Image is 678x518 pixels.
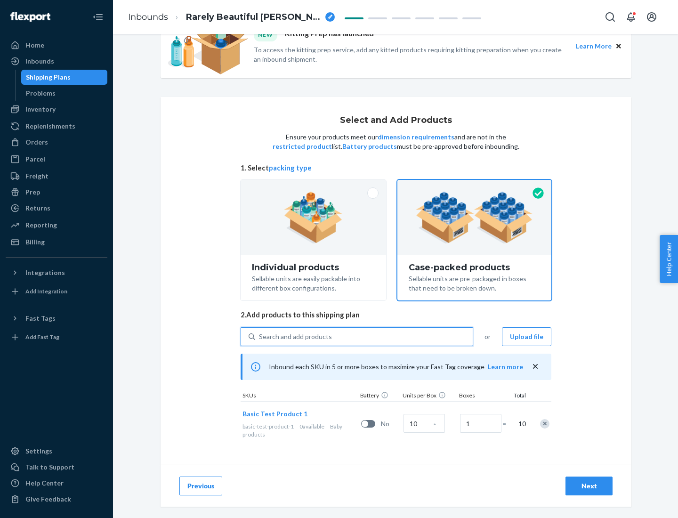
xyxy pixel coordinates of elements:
[6,152,107,167] a: Parcel
[26,89,56,98] div: Problems
[6,311,107,326] button: Fast Tags
[540,419,549,429] div: Remove Item
[6,284,107,299] a: Add Integration
[21,86,108,101] a: Problems
[576,41,612,51] button: Learn More
[241,310,551,320] span: 2. Add products to this shipping plan
[6,235,107,250] a: Billing
[299,423,324,430] span: 0 available
[6,185,107,200] a: Prep
[242,422,357,438] div: Baby products
[242,409,307,419] button: Basic Test Product 1
[89,8,107,26] button: Close Navigation
[404,414,445,433] input: Case Quantity
[573,481,605,491] div: Next
[621,8,640,26] button: Open notifications
[381,419,400,429] span: No
[6,460,107,475] a: Talk to Support
[25,154,45,164] div: Parcel
[273,142,332,151] button: restricted product
[25,237,45,247] div: Billing
[241,354,551,380] div: Inbound each SKU in 5 or more boxes to maximize your Fast Tag coverage
[378,132,454,142] button: dimension requirements
[6,201,107,216] a: Returns
[128,12,168,22] a: Inbounds
[6,102,107,117] a: Inventory
[502,419,512,429] span: =
[642,8,661,26] button: Open account menu
[285,28,374,41] p: Kitting Prep has launched
[25,171,48,181] div: Freight
[25,220,57,230] div: Reporting
[601,8,620,26] button: Open Search Box
[25,478,64,488] div: Help Center
[6,330,107,345] a: Add Fast Tag
[25,333,59,341] div: Add Fast Tag
[565,477,613,495] button: Next
[531,362,540,372] button: close
[21,70,108,85] a: Shipping Plans
[241,163,551,173] span: 1. Select
[186,11,322,24] span: Rarely Beautiful Starling
[457,391,504,401] div: Boxes
[488,362,523,372] button: Learn more
[6,135,107,150] a: Orders
[6,119,107,134] a: Replenishments
[25,40,44,50] div: Home
[484,332,491,341] span: or
[6,492,107,507] button: Give Feedback
[409,272,540,293] div: Sellable units are pre-packaged in boxes that need to be broken down.
[121,3,342,31] ol: breadcrumbs
[179,477,222,495] button: Previous
[242,410,307,418] span: Basic Test Product 1
[25,138,48,147] div: Orders
[254,28,277,41] div: NEW
[6,169,107,184] a: Freight
[25,187,40,197] div: Prep
[416,192,533,243] img: case-pack.59cecea509d18c883b923b81aeac6d0b.png
[6,265,107,280] button: Integrations
[272,132,520,151] p: Ensure your products meet our and are not in the list. must be pre-approved before inbounding.
[517,419,526,429] span: 10
[25,287,67,295] div: Add Integration
[26,73,71,82] div: Shipping Plans
[25,121,75,131] div: Replenishments
[6,38,107,53] a: Home
[460,414,501,433] input: Number of boxes
[10,12,50,22] img: Flexport logo
[6,54,107,69] a: Inbounds
[660,235,678,283] button: Help Center
[502,327,551,346] button: Upload file
[6,444,107,459] a: Settings
[6,476,107,491] a: Help Center
[504,391,528,401] div: Total
[25,314,56,323] div: Fast Tags
[284,192,343,243] img: individual-pack.facf35554cb0f1810c75b2bd6df2d64e.png
[241,391,358,401] div: SKUs
[269,163,312,173] button: packing type
[340,116,452,125] h1: Select and Add Products
[252,272,375,293] div: Sellable units are easily packable into different box configurations.
[6,218,107,233] a: Reporting
[25,446,52,456] div: Settings
[342,142,397,151] button: Battery products
[25,494,71,504] div: Give Feedback
[252,263,375,272] div: Individual products
[401,391,457,401] div: Units per Box
[254,45,567,64] p: To access the kitting prep service, add any kitted products requiring kitting preparation when yo...
[242,423,294,430] span: basic-test-product-1
[25,203,50,213] div: Returns
[358,391,401,401] div: Battery
[25,105,56,114] div: Inventory
[259,332,332,341] div: Search and add products
[25,462,74,472] div: Talk to Support
[409,263,540,272] div: Case-packed products
[613,41,624,51] button: Close
[25,268,65,277] div: Integrations
[25,57,54,66] div: Inbounds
